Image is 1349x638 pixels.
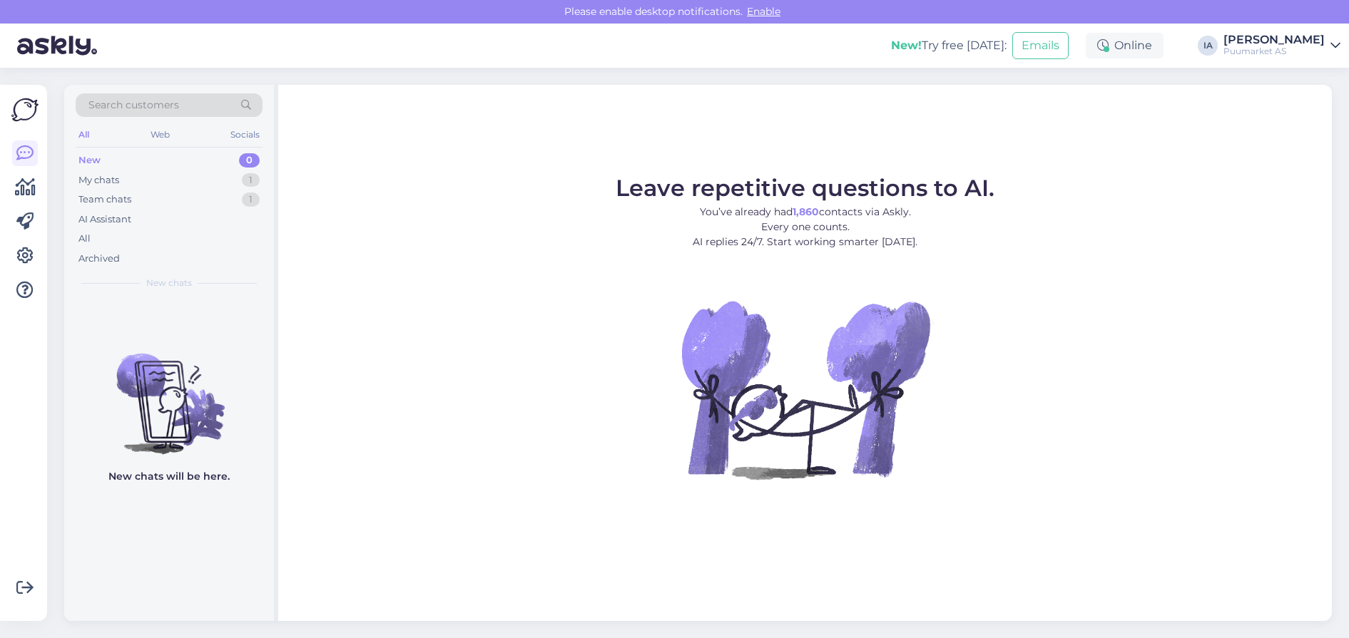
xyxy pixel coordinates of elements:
[78,192,131,207] div: Team chats
[1086,33,1164,58] div: Online
[677,261,934,518] img: No Chat active
[616,205,994,249] p: You’ve already had contacts via Askly. Every one counts. AI replies 24/7. Start working smarter [...
[78,153,101,168] div: New
[891,37,1007,54] div: Try free [DATE]:
[891,38,922,52] b: New!
[78,212,131,227] div: AI Assistant
[148,125,173,144] div: Web
[228,125,263,144] div: Socials
[78,252,120,266] div: Archived
[1223,34,1340,57] a: [PERSON_NAME]Puumarket AS
[793,205,819,218] b: 1,860
[1012,32,1069,59] button: Emails
[11,96,39,123] img: Askly Logo
[78,173,119,187] div: My chats
[1223,46,1325,57] div: Puumarket AS
[88,98,179,113] span: Search customers
[76,125,92,144] div: All
[78,232,91,246] div: All
[146,277,192,289] span: New chats
[1198,36,1218,56] div: IA
[242,173,260,187] div: 1
[616,174,994,202] span: Leave repetitive questions to AI.
[239,153,260,168] div: 0
[1223,34,1325,46] div: [PERSON_NAME]
[242,192,260,207] div: 1
[64,328,274,456] img: No chats
[108,469,230,484] p: New chats will be here.
[743,5,785,18] span: Enable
